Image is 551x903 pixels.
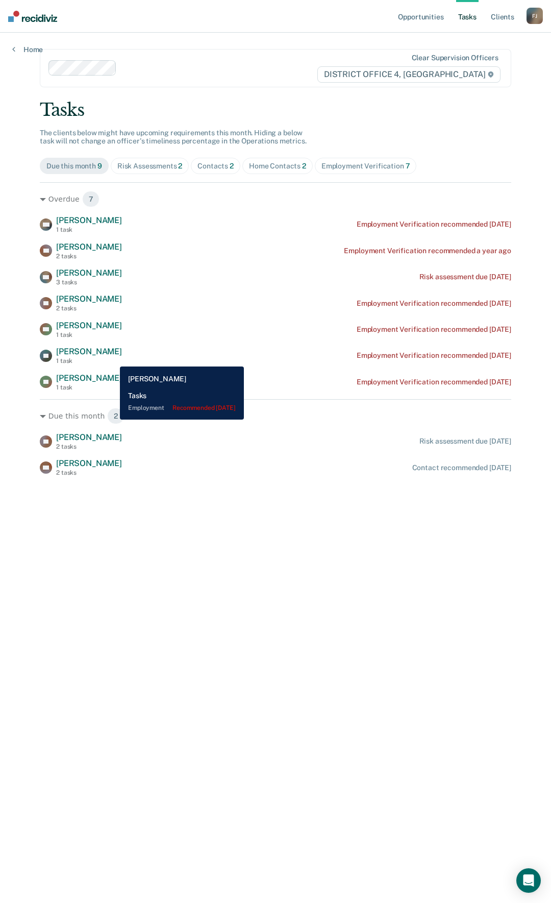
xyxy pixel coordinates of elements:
[56,384,122,391] div: 1 task
[56,294,122,304] span: [PERSON_NAME]
[357,325,511,334] div: Employment Verification recommended [DATE]
[117,162,183,170] div: Risk Assessments
[56,331,122,338] div: 1 task
[197,162,234,170] div: Contacts
[230,162,234,170] span: 2
[56,226,122,233] div: 1 task
[56,279,122,286] div: 3 tasks
[527,8,543,24] div: F J
[406,162,410,170] span: 7
[56,458,122,468] span: [PERSON_NAME]
[12,45,43,54] a: Home
[56,305,122,312] div: 2 tasks
[302,162,306,170] span: 2
[56,357,122,364] div: 1 task
[321,162,410,170] div: Employment Verification
[357,351,511,360] div: Employment Verification recommended [DATE]
[357,299,511,308] div: Employment Verification recommended [DATE]
[46,162,102,170] div: Due this month
[357,378,511,386] div: Employment Verification recommended [DATE]
[56,253,122,260] div: 2 tasks
[56,321,122,330] span: [PERSON_NAME]
[419,437,511,446] div: Risk assessment due [DATE]
[249,162,306,170] div: Home Contacts
[344,247,511,255] div: Employment Verification recommended a year ago
[82,191,100,207] span: 7
[412,54,498,62] div: Clear supervision officers
[56,268,122,278] span: [PERSON_NAME]
[40,408,511,424] div: Due this month 2
[516,868,541,893] div: Open Intercom Messenger
[56,347,122,356] span: [PERSON_NAME]
[56,373,122,383] span: [PERSON_NAME]
[56,242,122,252] span: [PERSON_NAME]
[40,100,511,120] div: Tasks
[56,432,122,442] span: [PERSON_NAME]
[527,8,543,24] button: FJ
[178,162,182,170] span: 2
[56,215,122,225] span: [PERSON_NAME]
[107,408,124,424] span: 2
[419,273,511,281] div: Risk assessment due [DATE]
[40,129,307,145] span: The clients below might have upcoming requirements this month. Hiding a below task will not chang...
[317,66,500,83] span: DISTRICT OFFICE 4, [GEOGRAPHIC_DATA]
[357,220,511,229] div: Employment Verification recommended [DATE]
[8,11,57,22] img: Recidiviz
[56,469,122,476] div: 2 tasks
[40,191,511,207] div: Overdue 7
[56,443,122,450] div: 2 tasks
[97,162,102,170] span: 9
[412,463,511,472] div: Contact recommended [DATE]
